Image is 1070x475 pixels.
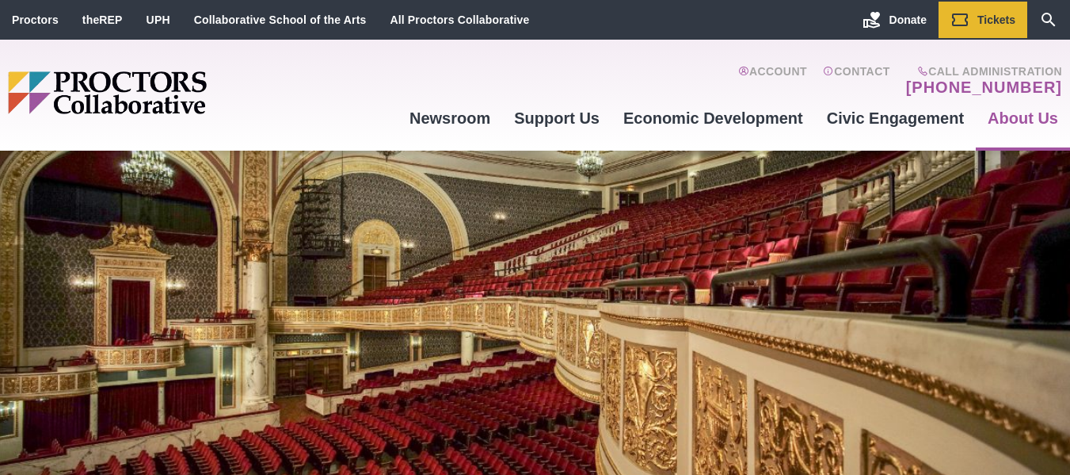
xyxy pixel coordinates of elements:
[502,97,611,140] a: Support Us
[147,13,170,26] a: UPH
[815,97,976,140] a: Civic Engagement
[906,78,1062,97] a: [PHONE_NUMBER]
[1027,2,1070,38] a: Search
[611,97,815,140] a: Economic Development
[889,13,927,26] span: Donate
[398,97,502,140] a: Newsroom
[738,65,807,97] a: Account
[8,71,329,114] img: Proctors logo
[939,2,1027,38] a: Tickets
[976,97,1070,140] a: About Us
[82,13,123,26] a: theREP
[194,13,367,26] a: Collaborative School of the Arts
[851,2,939,38] a: Donate
[977,13,1015,26] span: Tickets
[390,13,529,26] a: All Proctors Collaborative
[12,13,59,26] a: Proctors
[901,65,1062,78] span: Call Administration
[823,65,890,97] a: Contact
